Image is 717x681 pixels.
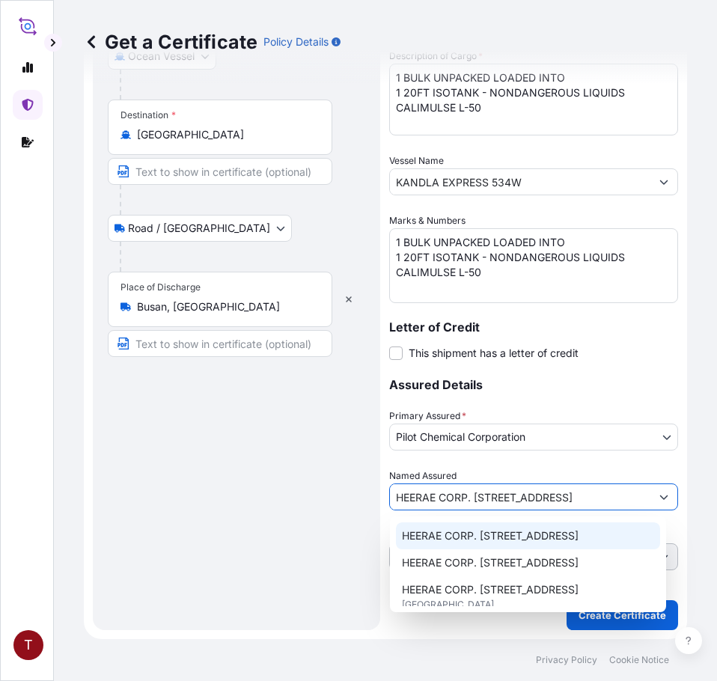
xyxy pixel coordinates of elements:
input: Destination [137,127,314,142]
span: Primary Assured [389,409,466,424]
p: Letter of Credit [389,321,678,333]
span: HEERAE CORP. [STREET_ADDRESS] [402,528,579,543]
p: Policy Details [263,34,329,49]
p: Get a Certificate [84,30,257,54]
p: Create Certificate [579,608,666,623]
span: T [24,638,33,653]
input: Place of Discharge [137,299,314,314]
span: Pilot Chemical Corporation [396,430,525,445]
div: Destination [120,109,176,121]
input: Text to appear on certificate [108,330,332,357]
label: Named Assured [389,468,457,483]
p: Privacy Policy [536,654,597,666]
span: HEERAE CORP. [STREET_ADDRESS] [402,582,579,597]
span: HEERAE CORP. [STREET_ADDRESS] [402,555,579,570]
input: Type to search vessel name or IMO [390,168,650,195]
button: Show suggestions [650,168,677,195]
input: Assured Name [390,483,650,510]
span: Road / [GEOGRAPHIC_DATA] [128,221,270,236]
div: Place of Discharge [120,281,201,293]
span: [GEOGRAPHIC_DATA] [402,597,494,612]
label: Named Assured Address [389,528,493,543]
button: Select transport [108,215,292,242]
button: Show suggestions [650,483,677,510]
p: Assured Details [389,379,678,391]
label: Vessel Name [389,153,444,168]
p: Cookie Notice [609,654,669,666]
input: Text to appear on certificate [108,158,332,185]
label: Marks & Numbers [389,213,466,228]
span: This shipment has a letter of credit [409,346,579,361]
